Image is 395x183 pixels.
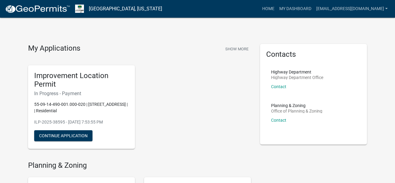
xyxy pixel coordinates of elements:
h5: Contacts [266,50,361,59]
a: Home [260,3,277,15]
a: Contact [271,118,286,123]
p: 55-09-14-490-001.000-020 | [STREET_ADDRESS] | | Residential [34,101,129,114]
p: Planning & Zoning [271,103,322,108]
h5: Improvement Location Permit [34,71,129,89]
button: Continue Application [34,130,92,141]
button: Show More [223,44,251,54]
p: Highway Department Office [271,75,323,80]
p: ILP-2025-38595 - [DATE] 7:53:55 PM [34,119,129,125]
p: Office of Planning & Zoning [271,109,322,113]
a: [GEOGRAPHIC_DATA], [US_STATE] [89,4,162,14]
h6: In Progress - Payment [34,91,129,96]
p: Highway Department [271,70,323,74]
img: Morgan County, Indiana [75,5,84,13]
h4: My Applications [28,44,80,53]
h4: Planning & Zoning [28,161,251,170]
a: [EMAIL_ADDRESS][DOMAIN_NAME] [314,3,390,15]
a: Contact [271,84,286,89]
a: My Dashboard [277,3,314,15]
